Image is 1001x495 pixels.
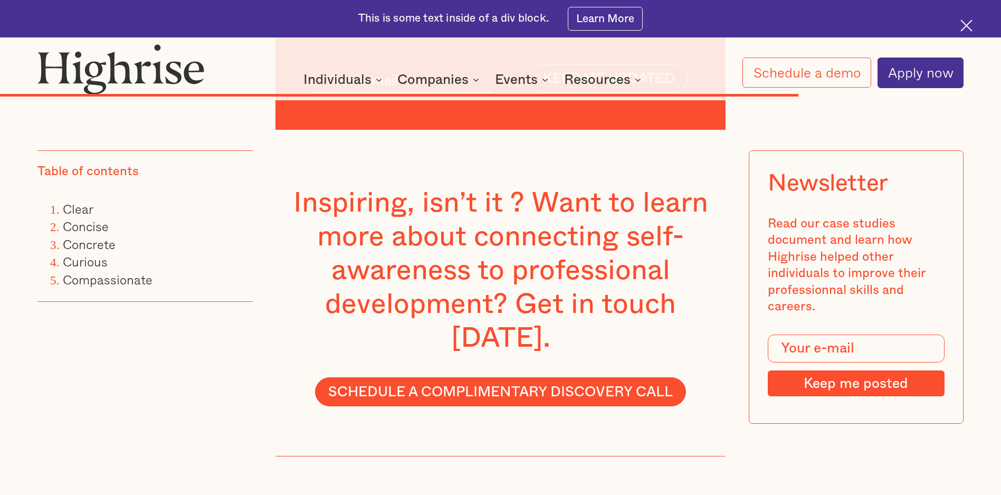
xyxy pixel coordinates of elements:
div: Table of contents [37,163,139,180]
div: Events [495,73,538,86]
a: Concrete [63,234,116,253]
input: Your e-mail [768,334,944,362]
div: Resources [564,73,644,86]
form: Modal Form [768,334,944,396]
a: Concise [63,216,109,236]
div: Resources [564,73,631,86]
div: Newsletter [768,169,888,197]
a: Curious [63,252,108,271]
input: Keep me posted [768,370,944,396]
div: Events [495,73,551,86]
div: Companies [397,73,482,86]
a: Compassionate [63,269,152,289]
div: Companies [397,73,469,86]
a: Apply now [878,58,964,88]
div: Inspiring, isn’t it ? Want to learn more about connecting self-awareness to professional developm... [275,186,725,355]
img: Highrise logo [37,44,205,94]
a: Learn More [568,7,643,31]
a: Clear [63,198,93,218]
a: SCHEDULE A COMPLIMENTARY DISCOVERY CALL [315,377,685,406]
img: Cross icon [960,20,973,32]
div: Individuals [303,73,371,86]
a: Schedule a demo [742,58,871,88]
div: Individuals [303,73,385,86]
div: Read our case studies document and learn how Highrise helped other individuals to improve their p... [768,215,944,315]
div: This is some text inside of a div block. [358,11,549,26]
